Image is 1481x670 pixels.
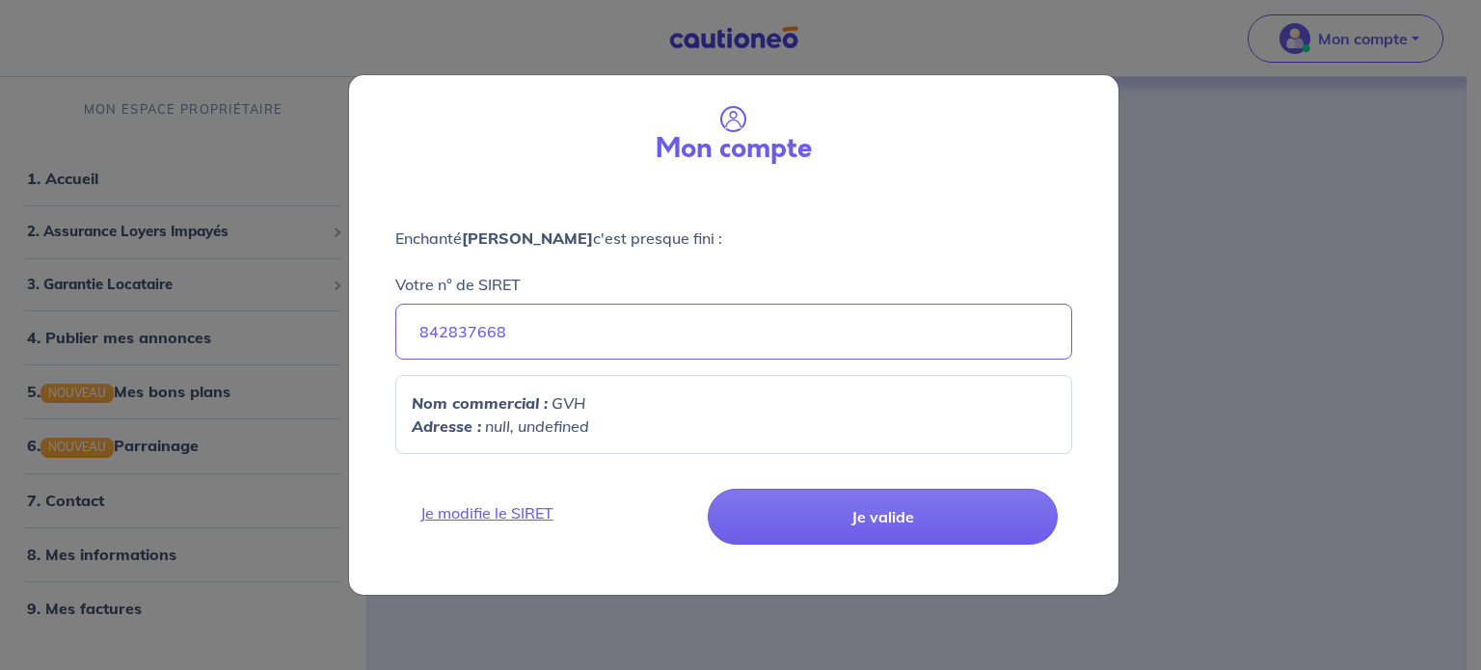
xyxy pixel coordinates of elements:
strong: [PERSON_NAME] [462,228,593,248]
p: Enchanté c'est presque fini : [395,227,1072,250]
strong: Nom commercial : [412,393,548,413]
button: Je valide [708,489,1058,545]
a: Je modifie le SIRET [409,501,701,524]
em: GVH [552,393,585,413]
em: null, undefined [485,416,589,436]
p: Votre n° de SIRET [395,273,521,296]
input: Ex : 4356797535 [395,304,1072,360]
h3: Mon compte [656,133,812,166]
strong: Adresse : [412,416,481,436]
